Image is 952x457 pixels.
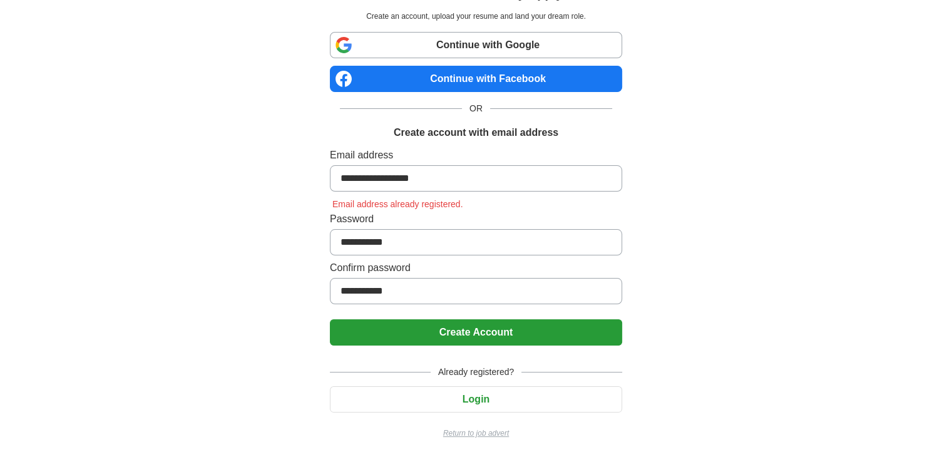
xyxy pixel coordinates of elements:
span: Already registered? [431,366,521,379]
label: Email address [330,148,622,163]
h1: Create account with email address [394,125,558,140]
button: Login [330,386,622,413]
a: Continue with Facebook [330,66,622,92]
a: Login [330,394,622,404]
span: Email address already registered. [330,199,466,209]
label: Confirm password [330,260,622,275]
label: Password [330,212,622,227]
a: Continue with Google [330,32,622,58]
p: Create an account, upload your resume and land your dream role. [332,11,620,22]
a: Return to job advert [330,428,622,439]
span: OR [462,102,490,115]
button: Create Account [330,319,622,346]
